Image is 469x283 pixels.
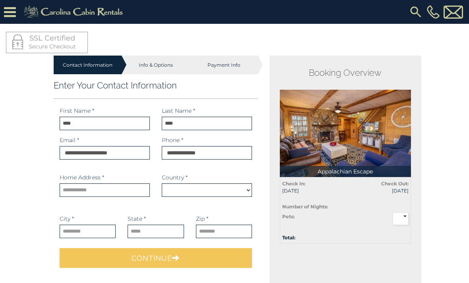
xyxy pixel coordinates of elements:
[351,187,409,194] span: [DATE]
[282,187,339,194] span: [DATE]
[381,181,409,187] strong: Check Out:
[54,80,258,90] h3: Enter Your Contact Information
[280,90,411,177] img: 1714399181_thumbnail.jpeg
[282,235,295,241] strong: Total:
[162,107,195,115] label: Last Name *
[162,173,188,181] label: Country *
[425,5,442,19] a: [PHONE_NUMBER]
[60,248,252,268] button: Continue
[282,204,328,210] strong: Number of Nights:
[282,214,295,219] strong: Pets:
[60,173,104,181] label: Home Address *
[12,42,81,50] p: Secure Checkout
[12,35,23,49] img: LOCKICON1.png
[280,67,411,78] h2: Booking Overview
[162,136,183,144] label: Phone *
[282,181,305,187] strong: Check In:
[20,4,130,20] img: Khaki-logo.png
[196,215,208,223] label: Zip *
[60,215,74,223] label: City *
[280,166,411,177] p: Appalachian Escape
[60,136,79,144] label: Email *
[409,5,423,19] img: search-regular.svg
[60,107,94,115] label: First Name *
[12,35,81,42] h4: SSL Certified
[128,215,146,223] label: State *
